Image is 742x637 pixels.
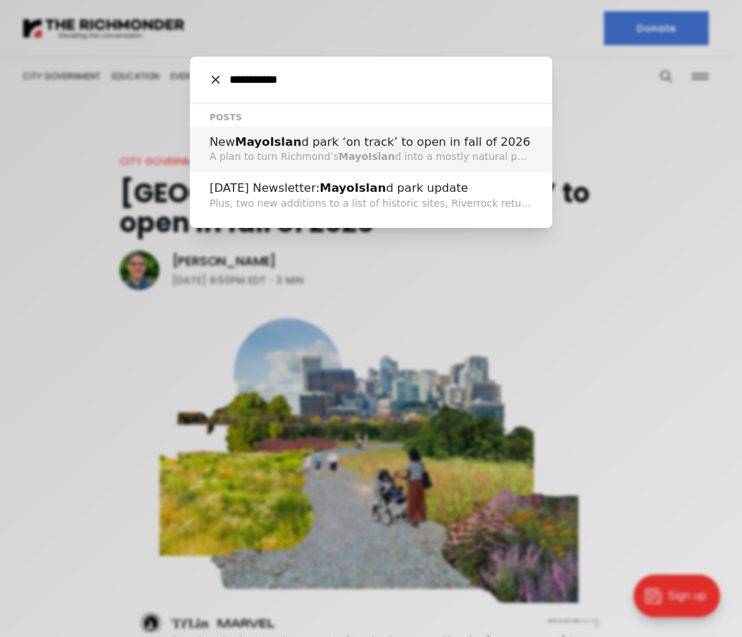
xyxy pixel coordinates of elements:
[355,181,387,195] span: Islan
[210,111,532,124] h1: Posts
[270,135,302,149] span: Islan
[368,151,395,162] span: Islan
[320,181,355,195] span: Mayo
[210,149,532,164] p: A plan to turn Richmond’s d into a mostly natural park is still on schedule to be completed by th...
[235,135,270,149] span: Mayo
[210,181,532,196] h2: [DATE] Newsletter: d park update
[210,135,532,150] h2: New d park ‘on track’ to open in fall of 2026
[210,196,532,211] p: Plus, two new additions to a list of historic sites, Riverrock returns this weekend, counting pol...
[338,151,368,162] span: Mayo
